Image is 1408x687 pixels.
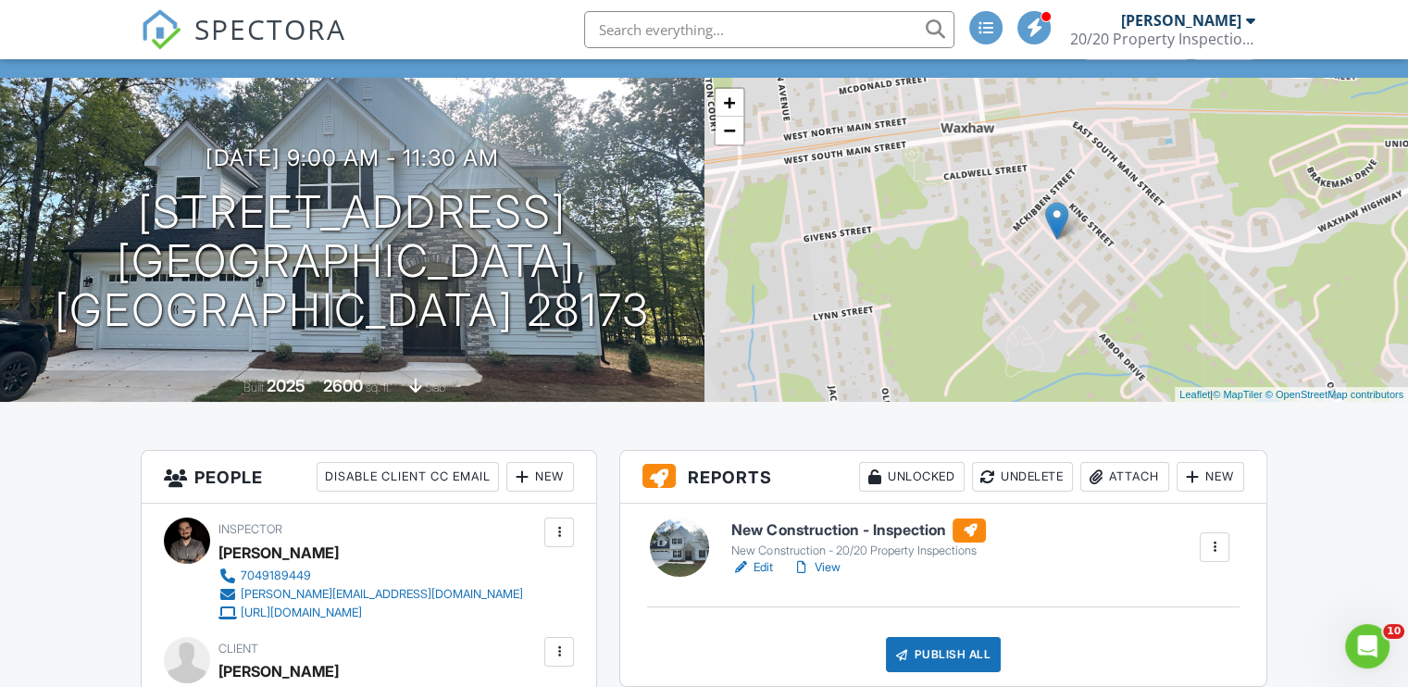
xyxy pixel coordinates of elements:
a: Zoom in [716,89,743,117]
a: [PERSON_NAME][EMAIL_ADDRESS][DOMAIN_NAME] [218,585,523,604]
a: © MapTiler [1213,389,1263,400]
div: 7049189449 [241,568,311,583]
div: [PERSON_NAME] [218,657,339,685]
a: [URL][DOMAIN_NAME] [218,604,523,622]
iframe: Intercom live chat [1345,624,1389,668]
a: 7049189449 [218,567,523,585]
h1: [STREET_ADDRESS] [GEOGRAPHIC_DATA], [GEOGRAPHIC_DATA] 28173 [30,188,675,334]
span: 10 [1383,624,1404,639]
div: Publish All [886,637,1002,672]
div: New [506,462,574,492]
div: Undelete [972,462,1073,492]
div: [URL][DOMAIN_NAME] [241,606,362,620]
div: Attach [1080,462,1169,492]
div: [PERSON_NAME] [1121,11,1241,30]
div: | [1175,387,1408,403]
div: New [1177,462,1244,492]
div: [PERSON_NAME][EMAIL_ADDRESS][DOMAIN_NAME] [241,587,523,602]
a: SPECTORA [141,25,346,64]
div: New Construction - 20/20 Property Inspections [731,543,986,558]
a: Zoom out [716,117,743,144]
input: Search everything... [584,11,954,48]
a: Leaflet [1179,389,1210,400]
h3: [DATE] 9:00 am - 11:30 am [206,145,499,170]
div: 2600 [323,376,363,395]
div: More [1194,34,1254,59]
div: Disable Client CC Email [317,462,499,492]
span: Client [218,642,258,656]
h3: Reports [620,451,1266,504]
div: [PERSON_NAME] [218,539,339,567]
div: Client View [1085,34,1188,59]
a: Edit [731,558,773,577]
span: sq. ft. [366,381,392,394]
span: Inspector [218,522,282,536]
a: View [791,558,840,577]
div: Unlocked [859,462,965,492]
a: © OpenStreetMap contributors [1265,389,1403,400]
div: 20/20 Property Inspections [1070,30,1255,48]
div: 2025 [267,376,305,395]
span: SPECTORA [194,9,346,48]
span: Built [243,381,264,394]
h6: New Construction - Inspection [731,518,986,543]
h3: People [142,451,596,504]
img: The Best Home Inspection Software - Spectora [141,9,181,50]
a: New Construction - Inspection New Construction - 20/20 Property Inspections [731,518,986,559]
span: slab [425,381,445,394]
